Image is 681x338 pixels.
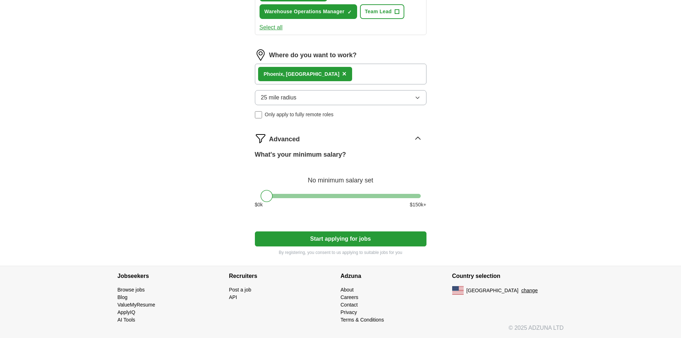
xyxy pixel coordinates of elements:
img: US flag [452,286,464,295]
span: Only apply to fully remote roles [265,111,334,118]
a: API [229,294,237,300]
a: Privacy [341,309,357,315]
img: filter [255,133,266,144]
div: © 2025 ADZUNA LTD [112,324,569,338]
h4: Country selection [452,266,564,286]
label: Where do you want to work? [269,50,357,60]
input: Only apply to fully remote roles [255,111,262,118]
p: By registering, you consent to us applying to suitable jobs for you [255,249,426,256]
span: Warehouse Operations Manager [265,8,345,15]
img: location.png [255,49,266,61]
button: Team Lead [360,4,404,19]
span: [GEOGRAPHIC_DATA] [467,287,519,294]
button: change [521,287,538,294]
span: 25 mile radius [261,93,297,102]
a: Terms & Conditions [341,317,384,323]
span: $ 0 k [255,201,263,209]
a: ValueMyResume [118,302,156,308]
a: AI Tools [118,317,135,323]
strong: Phoenix [264,71,283,77]
button: 25 mile radius [255,90,426,105]
div: , [GEOGRAPHIC_DATA] [264,70,340,78]
button: × [342,69,346,79]
a: ApplyIQ [118,309,135,315]
button: Warehouse Operations Manager✓ [260,4,357,19]
span: ✓ [347,9,352,15]
span: $ 150 k+ [410,201,426,209]
span: Team Lead [365,8,392,15]
span: × [342,70,346,78]
a: About [341,287,354,293]
button: Select all [260,23,283,32]
div: No minimum salary set [255,168,426,185]
a: Browse jobs [118,287,145,293]
a: Blog [118,294,128,300]
span: Advanced [269,134,300,144]
label: What's your minimum salary? [255,150,346,160]
button: Start applying for jobs [255,231,426,246]
a: Careers [341,294,359,300]
a: Contact [341,302,358,308]
a: Post a job [229,287,251,293]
